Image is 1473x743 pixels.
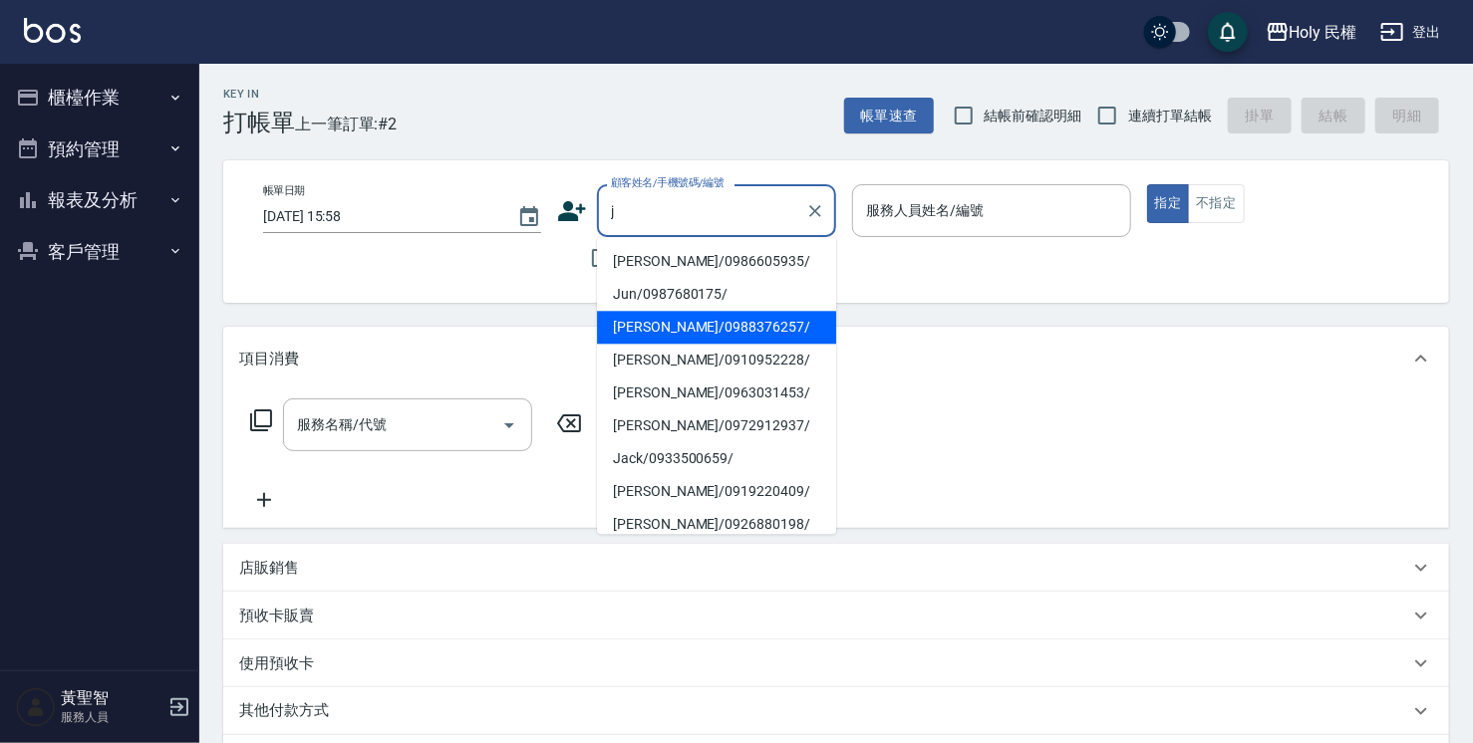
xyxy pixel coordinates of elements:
[597,245,836,278] li: [PERSON_NAME]/0986605935/
[239,558,299,579] p: 店販銷售
[263,183,305,198] label: 帳單日期
[1258,12,1365,53] button: Holy 民權
[263,200,497,233] input: YYYY/MM/DD hh:mm
[597,376,836,409] li: [PERSON_NAME]/0963031453/
[223,592,1449,639] div: 預收卡販賣
[597,442,836,475] li: Jack/0933500659/
[8,72,191,124] button: 櫃檯作業
[1290,20,1357,45] div: Holy 民權
[8,226,191,278] button: 客戶管理
[1372,14,1449,51] button: 登出
[597,311,836,344] li: [PERSON_NAME]/0988376257/
[295,112,398,136] span: 上一筆訂單:#2
[611,175,725,190] label: 顧客姓名/手機號碼/編號
[239,606,314,626] p: 預收卡販賣
[597,508,836,541] li: [PERSON_NAME]/0926880198/
[844,98,934,134] button: 帳單速查
[16,687,56,727] img: Person
[223,687,1449,735] div: 其他付款方式
[597,278,836,311] li: Jun/0987680175/
[801,197,829,225] button: Clear
[8,174,191,226] button: 報表及分析
[223,109,295,136] h3: 打帳單
[239,349,299,370] p: 項目消費
[239,653,314,674] p: 使用預收卡
[239,700,339,722] p: 其他付款方式
[493,409,525,441] button: Open
[1188,184,1244,223] button: 不指定
[223,327,1449,390] div: 項目消費
[597,344,836,376] li: [PERSON_NAME]/0910952228/
[597,409,836,442] li: [PERSON_NAME]/0972912937/
[223,88,295,101] h2: Key In
[1208,12,1248,52] button: save
[61,688,162,708] h5: 黃聖智
[1147,184,1190,223] button: 指定
[24,18,81,43] img: Logo
[223,544,1449,592] div: 店販銷售
[223,639,1449,687] div: 使用預收卡
[61,708,162,726] p: 服務人員
[8,124,191,175] button: 預約管理
[1128,106,1212,126] span: 連續打單結帳
[505,193,553,241] button: Choose date, selected date is 2025-08-19
[597,475,836,508] li: [PERSON_NAME]/0919220409/
[985,106,1082,126] span: 結帳前確認明細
